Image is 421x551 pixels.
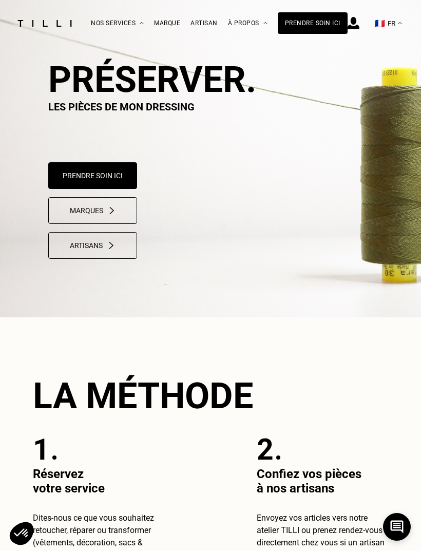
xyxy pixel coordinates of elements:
[257,481,334,496] span: à nos artisans
[190,20,218,27] a: Artisan
[107,206,116,215] img: chevron
[33,467,84,481] span: Réservez
[140,22,144,25] img: Menu déroulant
[370,1,407,46] button: 🇫🇷 FR
[70,206,116,215] div: Marques
[375,18,385,28] span: 🇫🇷
[348,17,359,29] img: icône connexion
[33,432,50,467] p: 1
[257,467,361,481] span: Confiez vos pièces
[14,20,75,27] img: Logo du service de couturière Tilli
[278,12,348,34] a: Prendre soin ici
[228,1,267,46] div: À propos
[33,375,253,417] h2: La méthode
[263,22,267,25] img: Menu déroulant à propos
[33,481,105,496] span: votre service
[257,432,274,467] p: 2
[91,1,144,46] div: Nos services
[70,241,116,250] div: Artisans
[48,232,137,259] button: Artisanschevron
[154,20,180,27] a: Marque
[48,162,137,189] button: Prendre soin ici
[398,22,402,25] img: menu déroulant
[107,241,116,250] img: chevron
[48,197,137,224] button: Marqueschevron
